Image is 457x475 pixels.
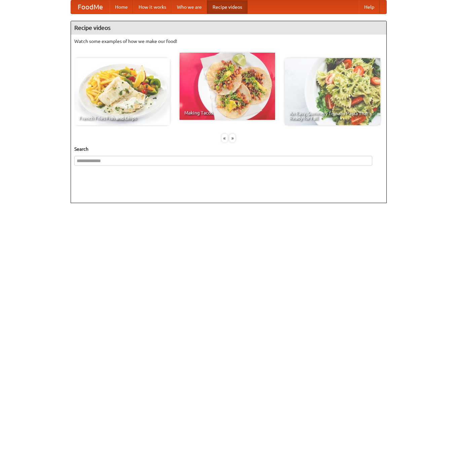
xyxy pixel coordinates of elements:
[222,134,228,142] div: «
[133,0,172,14] a: How it works
[74,38,383,45] p: Watch some examples of how we make our food!
[74,146,383,152] h5: Search
[285,58,380,125] a: An Easy, Summery Tomato Pasta That's Ready for Fall
[79,116,165,121] span: French Fries Fish and Chips
[71,0,110,14] a: FoodMe
[290,111,376,121] span: An Easy, Summery Tomato Pasta That's Ready for Fall
[74,58,170,125] a: French Fries Fish and Chips
[110,0,133,14] a: Home
[359,0,380,14] a: Help
[184,110,270,115] span: Making Tacos
[229,134,235,142] div: »
[71,21,386,35] h4: Recipe videos
[207,0,247,14] a: Recipe videos
[180,53,275,120] a: Making Tacos
[172,0,207,14] a: Who we are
